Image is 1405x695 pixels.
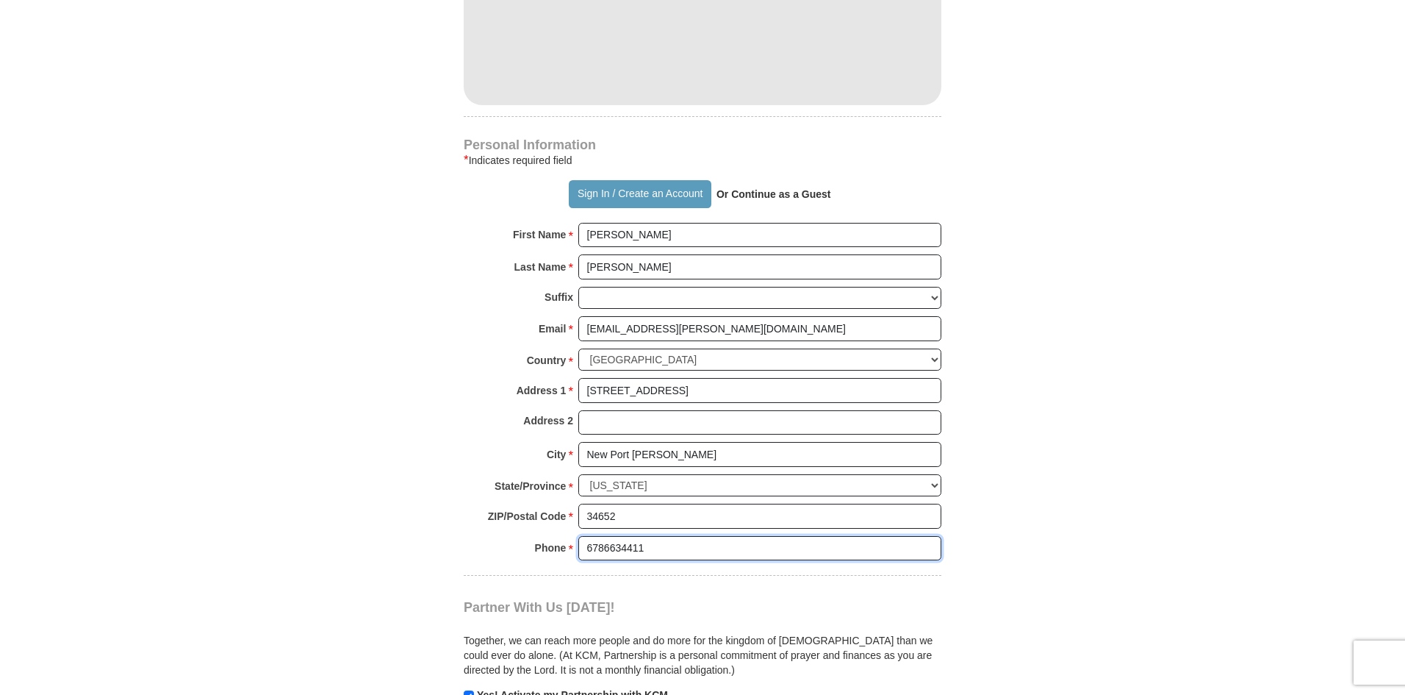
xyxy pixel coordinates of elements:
[464,152,941,169] div: Indicates required field
[523,410,573,431] strong: Address 2
[539,318,566,339] strong: Email
[527,350,567,371] strong: Country
[513,224,566,245] strong: First Name
[495,476,566,496] strong: State/Province
[464,633,941,677] p: Together, we can reach more people and do more for the kingdom of [DEMOGRAPHIC_DATA] than we coul...
[464,600,615,615] span: Partner With Us [DATE]!
[716,188,831,200] strong: Or Continue as a Guest
[547,444,566,465] strong: City
[464,139,941,151] h4: Personal Information
[545,287,573,307] strong: Suffix
[535,538,567,558] strong: Phone
[517,380,567,401] strong: Address 1
[514,257,567,277] strong: Last Name
[488,506,567,527] strong: ZIP/Postal Code
[569,180,711,208] button: Sign In / Create an Account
